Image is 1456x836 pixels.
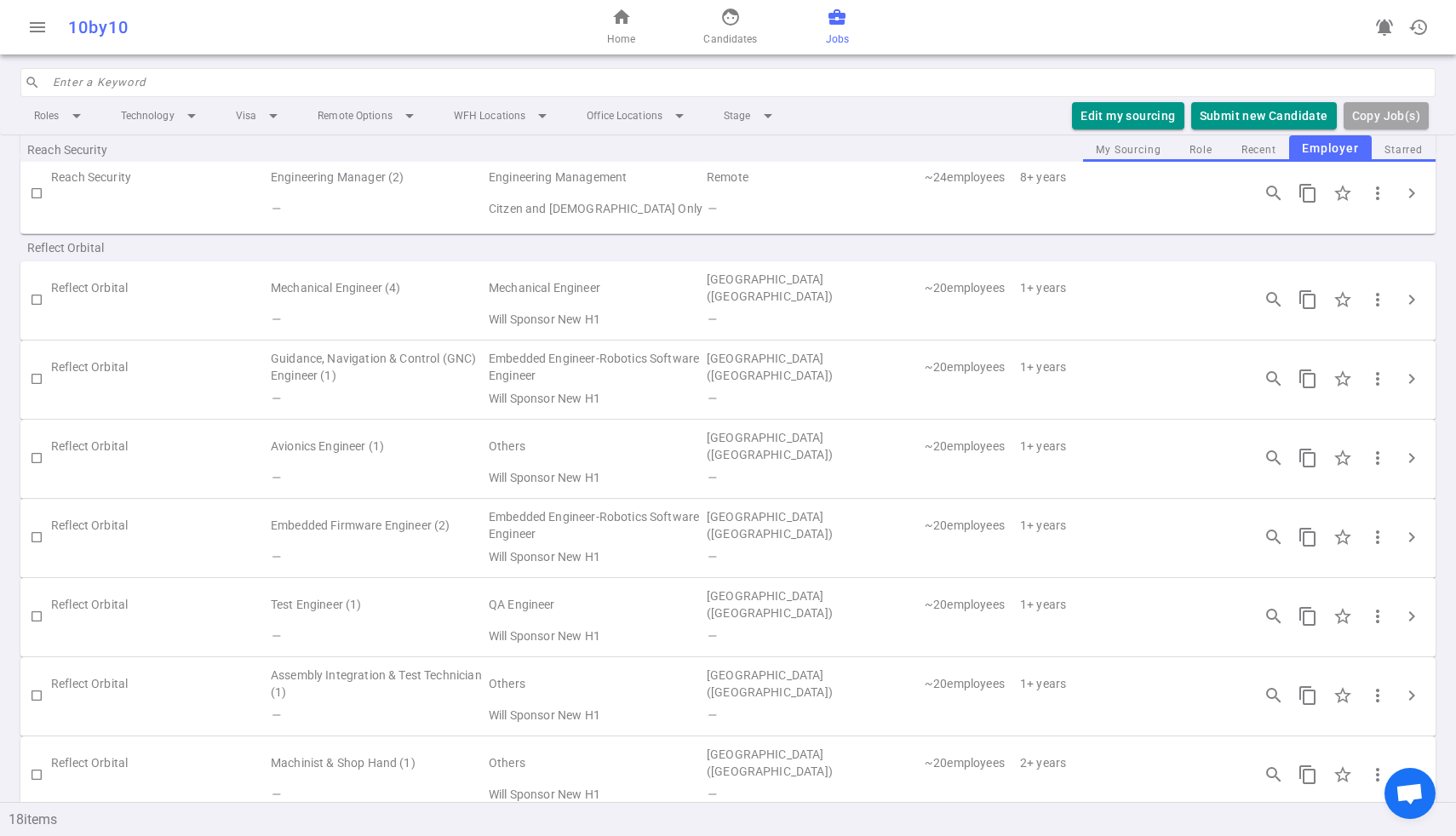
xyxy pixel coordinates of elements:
[1018,162,1236,193] td: Experience
[51,506,269,545] td: Reflect Orbital
[703,31,757,48] span: Candidates
[271,312,280,326] i: —
[20,585,51,648] td: Check to Select for Matching
[1018,347,1236,387] td: Experience
[1402,606,1422,627] span: chevron_right
[1402,448,1422,468] span: chevron_right
[703,7,757,48] a: Candidates
[1264,527,1284,547] span: search_insights
[269,427,487,466] td: Avionics Engineer (1)
[826,31,849,48] span: Jobs
[1384,768,1436,819] a: Open chat
[269,585,487,624] td: Test Engineer (1)
[1367,606,1388,627] span: more_vert
[487,307,705,331] td: Visa
[1264,764,1284,785] span: search_insights
[707,392,716,405] i: —
[269,664,487,703] td: Assembly Integration & Test Technician (1)
[51,664,269,703] td: Reflect Orbital
[1018,743,1236,782] td: Experience
[1402,289,1422,310] span: chevron_right
[51,466,269,490] td: My Sourcing
[1395,362,1429,396] button: Click to expand
[487,193,705,225] td: Visa
[1264,183,1284,203] span: search_insights
[51,585,269,624] td: Reflect Orbital
[1395,520,1429,554] button: Click to expand
[705,193,1236,225] td: Technical Skills
[1291,362,1325,396] button: Copy this job's short summary. For full job description, use 3 dots -> Copy Long JD
[923,268,1018,307] td: 20 | Employee Count
[51,387,269,410] td: My Sourcing
[1291,520,1325,554] button: Copy this job's short summary. For full job description, use 3 dots -> Copy Long JD
[271,392,280,405] i: —
[1367,685,1388,706] span: more_vert
[269,268,487,307] td: Mechanical Engineer (4)
[487,782,705,806] td: Visa
[1264,685,1284,706] span: search_insights
[1408,17,1429,37] span: history
[271,629,280,643] i: —
[1298,183,1318,203] span: content_copy
[269,387,487,410] td: Flags
[1018,506,1236,545] td: Experience
[1291,176,1325,210] button: Copy this job's short summary. For full job description, use 3 dots -> Copy Long JD
[20,664,51,727] td: Check to Select for Matching
[51,347,269,387] td: Reflect Orbital
[1325,440,1361,476] div: Click to Starred
[269,703,487,727] td: Flags
[1291,283,1325,317] button: Copy this job's short summary. For full job description, use 3 dots -> Copy Long JD
[1367,764,1388,785] span: more_vert
[1402,369,1422,389] span: chevron_right
[20,347,51,410] td: Check to Select for Matching
[607,31,635,48] span: Home
[487,427,705,466] td: Others
[1367,289,1388,310] span: more_vert
[1298,527,1318,547] span: content_copy
[611,7,632,27] span: home
[487,664,705,703] td: Others
[705,703,1236,727] td: Technical Skills
[1395,441,1429,475] button: Click to expand
[705,427,923,466] td: Los Angeles (Los Angeles Area)
[1298,606,1318,627] span: content_copy
[1298,289,1318,310] span: content_copy
[705,387,1236,410] td: Technical Skills
[705,162,923,193] td: Remote
[20,162,51,225] td: Check to Select for Matching
[1291,441,1325,475] button: Copy this job's short summary. For full job description, use 3 dots -> Copy Long JD
[1257,176,1291,210] button: Open job engagements details
[1325,361,1361,397] div: Click to Starred
[1395,176,1429,210] button: Click to expand
[923,347,1018,387] td: 20 | Employee Count
[1402,685,1422,706] span: chevron_right
[440,100,566,131] li: WFH Locations
[1264,289,1284,310] span: search_insights
[1298,764,1318,785] span: content_copy
[487,347,705,387] td: Embedded Engineer-Robotics Software Engineer
[705,624,1236,648] td: Technical Skills
[707,202,716,215] i: —
[1367,527,1388,547] span: more_vert
[1325,598,1361,634] div: Click to Starred
[20,427,51,490] td: Check to Select for Matching
[271,550,280,564] i: —
[269,466,487,490] td: Flags
[51,545,269,569] td: My Sourcing
[1018,268,1236,307] td: Experience
[51,162,269,193] td: Reach Security
[1325,282,1361,318] div: Click to Starred
[222,100,297,131] li: Visa
[707,312,716,326] i: —
[271,471,280,484] i: —
[1291,758,1325,792] button: Copy this job's short summary. For full job description, use 3 dots -> Copy Long JD
[1325,757,1361,793] div: Click to Starred
[1257,758,1291,792] button: Open job engagements details
[487,387,705,410] td: Visa
[269,347,487,387] td: Guidance, Navigation & Control (GNC) Engineer (1)
[1072,102,1184,130] button: Edit my sourcing
[20,743,51,806] td: Check to Select for Matching
[607,7,635,48] a: Home
[20,100,100,131] li: Roles
[705,664,923,703] td: Los Angeles (Los Angeles Area)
